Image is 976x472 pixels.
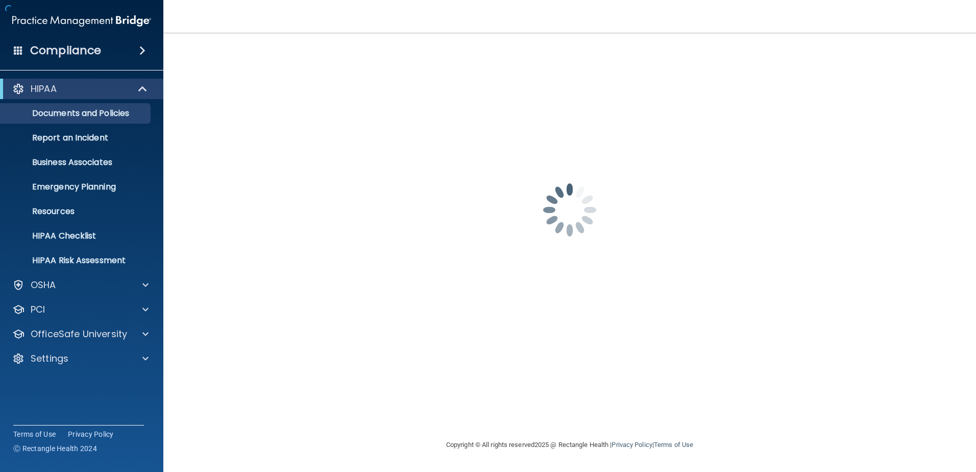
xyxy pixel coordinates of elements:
[12,328,149,340] a: OfficeSafe University
[12,279,149,291] a: OSHA
[30,43,101,58] h4: Compliance
[7,231,146,241] p: HIPAA Checklist
[7,182,146,192] p: Emergency Planning
[7,157,146,168] p: Business Associates
[31,279,56,291] p: OSHA
[7,255,146,266] p: HIPAA Risk Assessment
[13,429,56,439] a: Terms of Use
[12,303,149,316] a: PCI
[31,83,57,95] p: HIPAA
[383,429,756,461] div: Copyright © All rights reserved 2025 @ Rectangle Health | |
[31,303,45,316] p: PCI
[7,108,146,119] p: Documents and Policies
[31,328,127,340] p: OfficeSafe University
[7,206,146,217] p: Resources
[12,83,148,95] a: HIPAA
[13,443,97,454] span: Ⓒ Rectangle Health 2024
[68,429,114,439] a: Privacy Policy
[12,11,151,31] img: PMB logo
[7,133,146,143] p: Report an Incident
[612,441,652,449] a: Privacy Policy
[31,352,68,365] p: Settings
[654,441,693,449] a: Terms of Use
[12,352,149,365] a: Settings
[519,159,621,261] img: spinner.e123f6fc.gif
